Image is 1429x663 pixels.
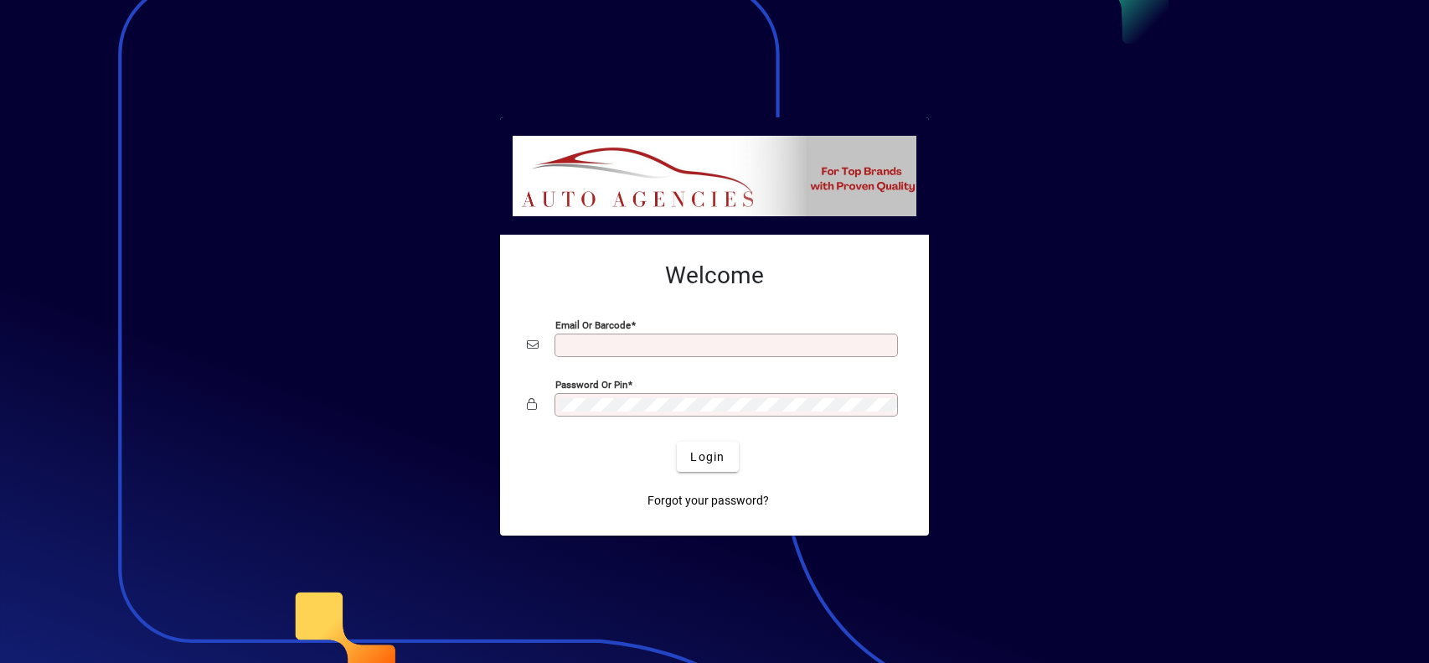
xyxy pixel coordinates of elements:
a: Forgot your password? [641,485,776,515]
mat-label: Email or Barcode [555,319,631,331]
span: Forgot your password? [647,492,769,510]
mat-label: Password or Pin [555,379,627,391]
button: Login [677,442,738,472]
h2: Welcome [527,262,902,290]
span: Login [690,448,725,466]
